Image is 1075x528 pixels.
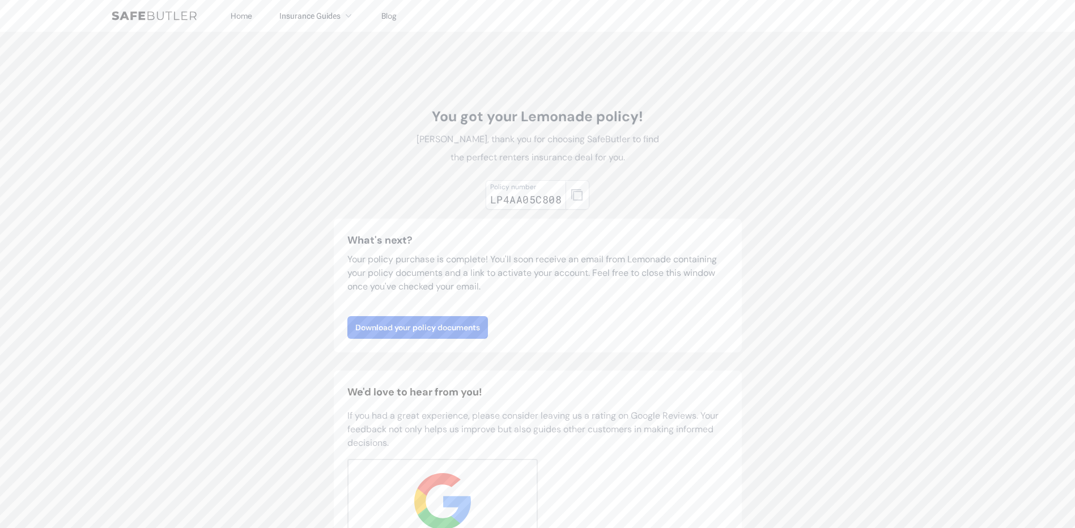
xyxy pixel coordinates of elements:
[347,232,728,248] h3: What's next?
[381,11,397,21] a: Blog
[112,11,197,20] img: SafeButler Text Logo
[347,409,728,450] p: If you had a great experience, please consider leaving us a rating on Google Reviews. Your feedba...
[411,130,665,167] p: [PERSON_NAME], thank you for choosing SafeButler to find the perfect renters insurance deal for you.
[490,182,562,191] div: Policy number
[347,253,728,293] p: Your policy purchase is complete! You'll soon receive an email from Lemonade containing your poli...
[279,9,354,23] button: Insurance Guides
[490,191,562,207] div: LP4AA05C808
[347,316,488,339] a: Download your policy documents
[347,384,728,400] h2: We'd love to hear from you!
[231,11,252,21] a: Home
[411,108,665,126] h1: You got your Lemonade policy!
